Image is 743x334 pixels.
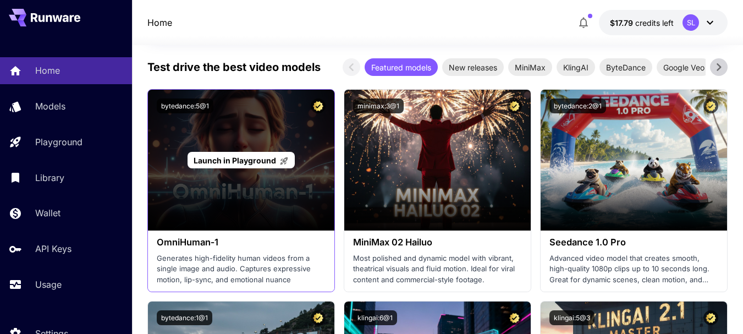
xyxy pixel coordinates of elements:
[557,62,595,73] span: KlingAI
[599,62,652,73] span: ByteDance
[610,18,635,28] span: $17.79
[35,206,60,220] p: Wallet
[35,242,71,255] p: API Keys
[147,59,321,75] p: Test drive the best video models
[635,18,674,28] span: credits left
[541,90,727,231] img: alt
[35,135,82,149] p: Playground
[311,98,326,113] button: Certified Model – Vetted for best performance and includes a commercial license.
[442,62,504,73] span: New releases
[157,98,213,113] button: bytedance:5@1
[147,16,172,29] a: Home
[194,156,276,165] span: Launch in Playground
[549,237,718,248] h3: Seedance 1.0 Pro
[507,98,522,113] button: Certified Model – Vetted for best performance and includes a commercial license.
[549,310,595,325] button: klingai:5@3
[610,17,674,29] div: $17.78993
[442,58,504,76] div: New releases
[147,16,172,29] nav: breadcrumb
[683,14,699,31] div: SL
[157,237,326,248] h3: OmniHuman‑1
[507,310,522,325] button: Certified Model – Vetted for best performance and includes a commercial license.
[549,98,606,113] button: bytedance:2@1
[557,58,595,76] div: KlingAI
[353,237,522,248] h3: MiniMax 02 Hailuo
[365,58,438,76] div: Featured models
[365,62,438,73] span: Featured models
[703,98,718,113] button: Certified Model – Vetted for best performance and includes a commercial license.
[508,58,552,76] div: MiniMax
[35,171,64,184] p: Library
[344,90,531,231] img: alt
[657,58,711,76] div: Google Veo
[35,278,62,291] p: Usage
[157,310,212,325] button: bytedance:1@1
[35,64,60,77] p: Home
[703,310,718,325] button: Certified Model – Vetted for best performance and includes a commercial license.
[353,310,397,325] button: klingai:6@1
[188,152,295,169] a: Launch in Playground
[508,62,552,73] span: MiniMax
[599,58,652,76] div: ByteDance
[549,253,718,286] p: Advanced video model that creates smooth, high-quality 1080p clips up to 10 seconds long. Great f...
[311,310,326,325] button: Certified Model – Vetted for best performance and includes a commercial license.
[599,10,728,35] button: $17.78993SL
[157,253,326,286] p: Generates high-fidelity human videos from a single image and audio. Captures expressive motion, l...
[353,253,522,286] p: Most polished and dynamic model with vibrant, theatrical visuals and fluid motion. Ideal for vira...
[353,98,404,113] button: minimax:3@1
[35,100,65,113] p: Models
[657,62,711,73] span: Google Veo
